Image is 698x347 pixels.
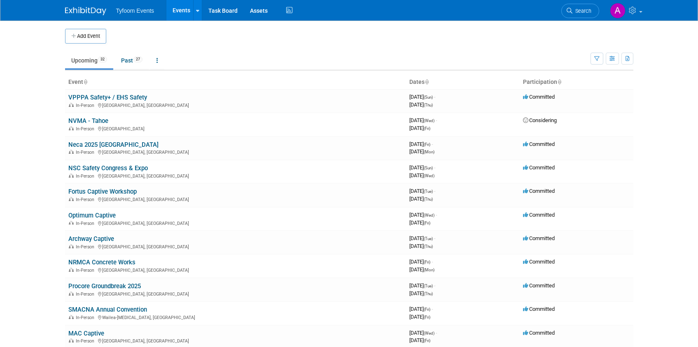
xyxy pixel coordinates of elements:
span: - [432,141,433,147]
span: (Fri) [424,315,430,319]
span: In-Person [76,173,97,179]
span: (Wed) [424,173,434,178]
span: In-Person [76,150,97,155]
span: (Thu) [424,103,433,107]
span: [DATE] [409,212,437,218]
a: Upcoming32 [65,53,113,68]
span: Committed [523,259,555,265]
img: In-Person Event [69,244,74,248]
div: [GEOGRAPHIC_DATA], [GEOGRAPHIC_DATA] [68,220,403,226]
span: Committed [523,141,555,147]
span: (Fri) [424,142,430,147]
img: In-Person Event [69,315,74,319]
div: [GEOGRAPHIC_DATA], [GEOGRAPHIC_DATA] [68,196,403,202]
span: [DATE] [409,117,437,123]
span: (Tue) [424,236,433,241]
span: (Mon) [424,268,434,272]
th: Dates [406,75,520,89]
span: In-Person [76,268,97,273]
span: [DATE] [409,337,430,343]
button: Add Event [65,29,106,44]
span: Committed [523,188,555,194]
span: [DATE] [409,94,435,100]
span: Committed [523,282,555,289]
span: - [436,330,437,336]
img: In-Person Event [69,150,74,154]
span: [DATE] [409,188,435,194]
span: In-Person [76,315,97,320]
span: [DATE] [409,266,434,273]
span: (Tue) [424,284,433,288]
span: [DATE] [409,314,430,320]
div: [GEOGRAPHIC_DATA], [GEOGRAPHIC_DATA] [68,148,403,155]
span: - [434,164,435,171]
a: Search [561,4,599,18]
span: (Fri) [424,221,430,225]
div: [GEOGRAPHIC_DATA], [GEOGRAPHIC_DATA] [68,337,403,344]
img: Angie Nichols [610,3,626,19]
span: In-Person [76,197,97,202]
span: In-Person [76,291,97,297]
span: 32 [98,56,107,62]
span: [DATE] [409,235,435,241]
th: Event [65,75,406,89]
img: ExhibitDay [65,7,106,15]
a: Past27 [115,53,149,68]
span: (Thu) [424,244,433,249]
a: Procore Groundbreak 2025 [68,282,141,290]
span: [DATE] [409,306,433,312]
span: - [432,306,433,312]
span: (Fri) [424,338,430,343]
img: In-Person Event [69,268,74,272]
div: [GEOGRAPHIC_DATA], [GEOGRAPHIC_DATA] [68,102,403,108]
span: [DATE] [409,243,433,249]
span: - [434,94,435,100]
span: Considering [523,117,557,123]
div: [GEOGRAPHIC_DATA], [GEOGRAPHIC_DATA] [68,266,403,273]
img: In-Person Event [69,338,74,342]
span: (Fri) [424,126,430,131]
span: (Wed) [424,331,434,335]
span: [DATE] [409,172,434,178]
a: VPPPA Safety+ / EHS Safety [68,94,147,101]
a: NRMCA Concrete Works [68,259,135,266]
span: - [436,212,437,218]
a: Sort by Participation Type [557,79,561,85]
img: In-Person Event [69,291,74,296]
a: Fortus Captive Workshop [68,188,137,195]
span: - [432,259,433,265]
img: In-Person Event [69,197,74,201]
span: - [436,117,437,123]
span: (Fri) [424,307,430,312]
div: Wailea-[MEDICAL_DATA], [GEOGRAPHIC_DATA] [68,314,403,320]
div: [GEOGRAPHIC_DATA], [GEOGRAPHIC_DATA] [68,290,403,297]
span: In-Person [76,244,97,250]
img: In-Person Event [69,221,74,225]
span: [DATE] [409,102,433,108]
span: (Wed) [424,118,434,123]
span: Committed [523,94,555,100]
span: In-Person [76,221,97,226]
a: Archway Captive [68,235,114,243]
span: In-Person [76,103,97,108]
img: In-Person Event [69,173,74,178]
span: Committed [523,235,555,241]
a: Optimum Captive [68,212,116,219]
a: SMACNA Annual Convention [68,306,147,313]
span: (Thu) [424,197,433,201]
span: [DATE] [409,148,434,155]
a: Sort by Start Date [425,79,429,85]
div: [GEOGRAPHIC_DATA] [68,125,403,132]
span: (Sun) [424,166,433,170]
th: Participation [520,75,633,89]
span: (Thu) [424,291,433,296]
span: (Fri) [424,260,430,264]
a: MAC Captive [68,330,104,337]
span: In-Person [76,338,97,344]
span: [DATE] [409,141,433,147]
span: Committed [523,212,555,218]
span: 27 [133,56,142,62]
span: [DATE] [409,330,437,336]
span: (Sun) [424,95,433,99]
span: Tyfoom Events [116,7,154,14]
